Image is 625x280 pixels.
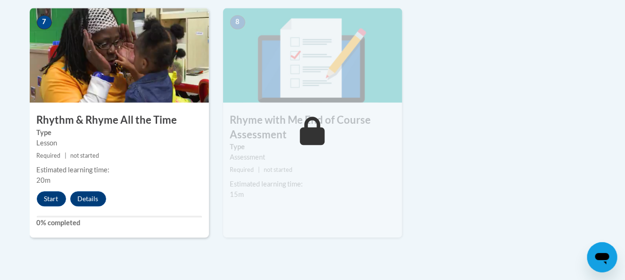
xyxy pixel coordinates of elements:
[230,142,395,152] label: Type
[230,190,244,198] span: 15m
[258,166,260,173] span: |
[587,242,617,272] iframe: Button to launch messaging window
[70,152,99,159] span: not started
[230,179,395,189] div: Estimated learning time:
[230,166,254,173] span: Required
[223,8,402,102] img: Course Image
[30,8,209,102] img: Course Image
[37,152,61,159] span: Required
[37,218,202,228] label: 0% completed
[264,166,292,173] span: not started
[37,176,51,184] span: 20m
[37,127,202,138] label: Type
[30,113,209,127] h3: Rhythm & Rhyme All the Time
[37,15,52,29] span: 7
[230,15,245,29] span: 8
[70,191,106,206] button: Details
[37,138,202,148] div: Lesson
[37,191,66,206] button: Start
[37,165,202,175] div: Estimated learning time:
[230,152,395,162] div: Assessment
[65,152,67,159] span: |
[223,113,402,142] h3: Rhyme with Me End of Course Assessment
